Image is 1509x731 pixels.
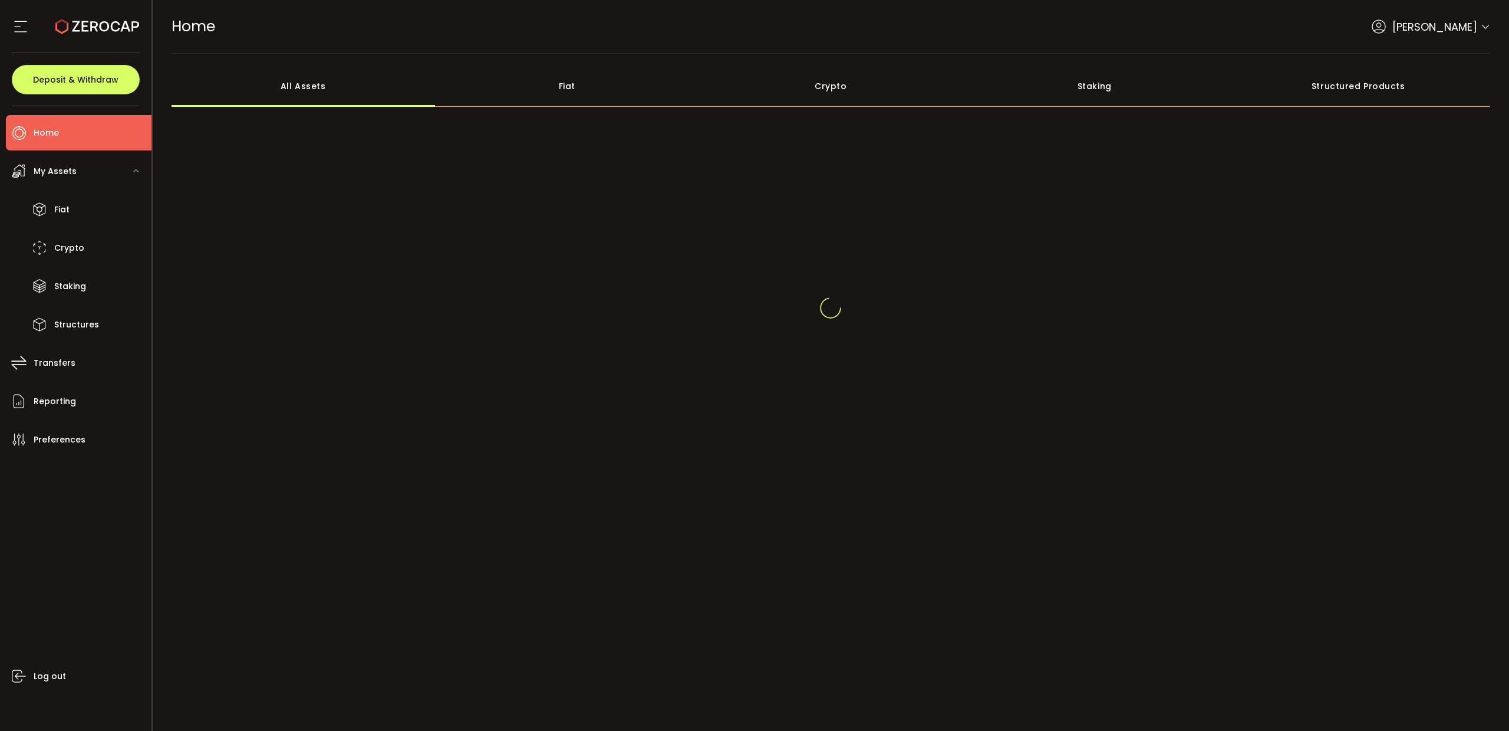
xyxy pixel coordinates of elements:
[172,65,436,107] div: All Assets
[172,16,215,37] span: Home
[54,316,99,333] span: Structures
[34,668,66,685] span: Log out
[699,65,963,107] div: Crypto
[435,65,699,107] div: Fiat
[54,278,86,295] span: Staking
[54,201,70,218] span: Fiat
[33,76,118,84] span: Deposit & Withdraw
[54,240,84,257] span: Crypto
[12,65,140,94] button: Deposit & Withdraw
[34,431,85,448] span: Preferences
[1392,19,1477,35] span: [PERSON_NAME]
[963,65,1227,107] div: Staking
[34,124,59,142] span: Home
[34,355,75,372] span: Transfers
[1227,65,1491,107] div: Structured Products
[34,163,77,180] span: My Assets
[34,393,76,410] span: Reporting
